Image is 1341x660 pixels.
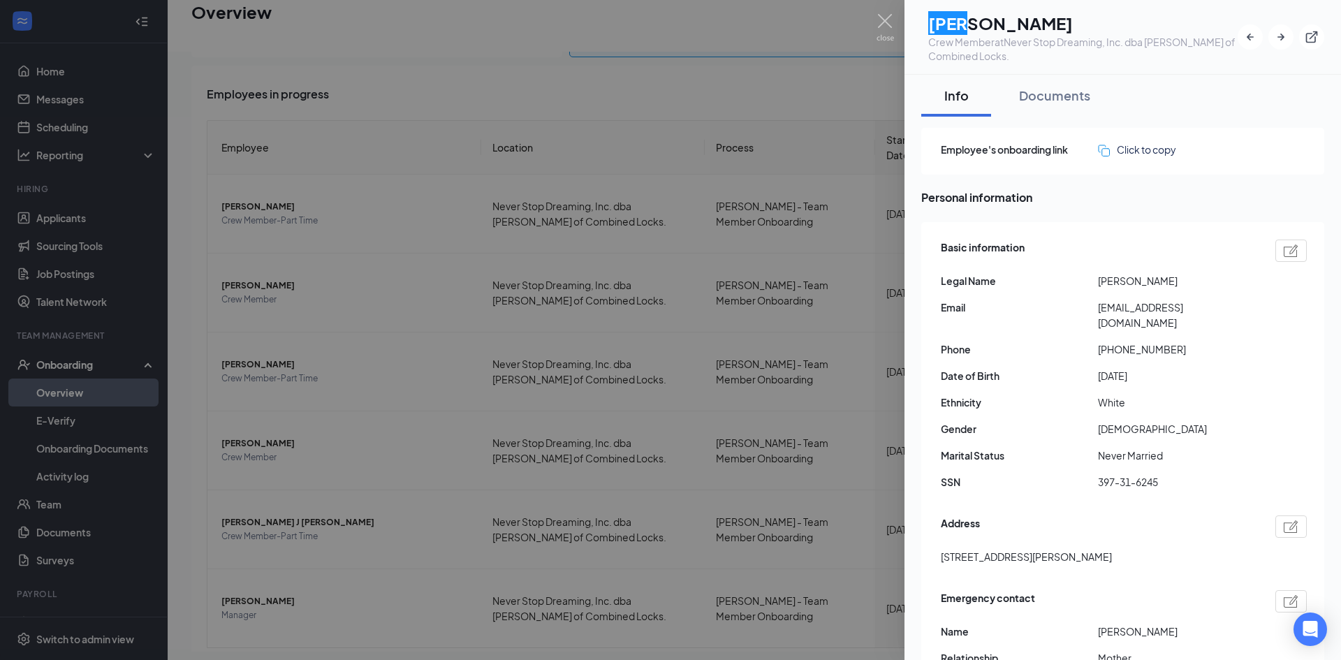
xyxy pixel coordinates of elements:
[941,273,1098,288] span: Legal Name
[1098,474,1255,490] span: 397-31-6245
[941,342,1098,357] span: Phone
[1098,142,1176,157] button: Click to copy
[921,189,1324,206] span: Personal information
[941,368,1098,383] span: Date of Birth
[1305,30,1319,44] svg: ExternalLink
[941,590,1035,613] span: Emergency contact
[928,35,1238,63] div: Crew Member at Never Stop Dreaming, Inc. dba [PERSON_NAME] of Combined Locks.
[1098,624,1255,639] span: [PERSON_NAME]
[1098,300,1255,330] span: [EMAIL_ADDRESS][DOMAIN_NAME]
[941,300,1098,315] span: Email
[1098,448,1255,463] span: Never Married
[1299,24,1324,50] button: ExternalLink
[941,448,1098,463] span: Marital Status
[941,240,1025,262] span: Basic information
[1098,395,1255,410] span: White
[941,142,1098,157] span: Employee's onboarding link
[1268,24,1294,50] button: ArrowRight
[1019,87,1090,104] div: Documents
[1274,30,1288,44] svg: ArrowRight
[941,624,1098,639] span: Name
[941,515,980,538] span: Address
[941,421,1098,437] span: Gender
[928,11,1238,35] h1: [PERSON_NAME]
[1098,421,1255,437] span: [DEMOGRAPHIC_DATA]
[1098,273,1255,288] span: [PERSON_NAME]
[1238,24,1263,50] button: ArrowLeftNew
[935,87,977,104] div: Info
[1098,145,1110,156] img: click-to-copy.71757273a98fde459dfc.svg
[1294,613,1327,646] div: Open Intercom Messenger
[941,549,1112,564] span: [STREET_ADDRESS][PERSON_NAME]
[941,395,1098,410] span: Ethnicity
[1243,30,1257,44] svg: ArrowLeftNew
[1098,342,1255,357] span: [PHONE_NUMBER]
[1098,368,1255,383] span: [DATE]
[941,474,1098,490] span: SSN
